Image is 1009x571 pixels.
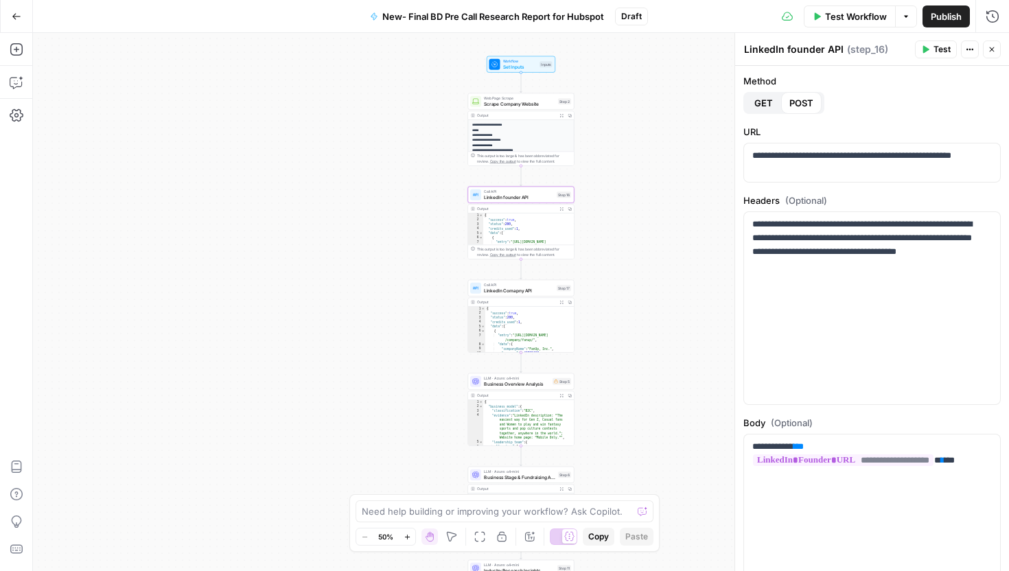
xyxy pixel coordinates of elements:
[468,347,485,351] div: 9
[490,159,516,163] span: Copy the output
[484,474,555,480] span: Business Stage & Fundraising Analysis
[468,329,485,334] div: 6
[362,5,612,27] button: New- Final BD Pre Call Research Report for Hubspot
[915,40,957,58] button: Test
[477,393,555,398] div: Output
[468,404,483,409] div: 2
[378,531,393,542] span: 50%
[481,307,485,312] span: Toggle code folding, rows 1 through 406
[550,364,571,373] button: Test
[468,231,483,236] div: 5
[477,153,571,164] div: This output is too large & has been abbreviated for review. to view the full content.
[553,378,571,385] div: Step 5
[620,528,653,546] button: Paste
[468,187,575,259] div: Call APILinkedIn founder APIStep 16Output{ "success":true, "status":200, "credits_used":1, "data"...
[468,413,483,440] div: 4
[503,58,537,64] span: Workflow
[479,231,483,236] span: Toggle code folding, rows 5 through 93
[743,416,1001,430] label: Body
[481,342,485,347] span: Toggle code folding, rows 8 through 403
[933,43,951,56] span: Test
[520,539,522,559] g: Edge from step_6 to step_11
[468,235,483,240] div: 6
[804,5,895,27] button: Test Workflow
[468,56,575,73] div: WorkflowSet InputsInputs
[468,334,485,342] div: 7
[468,373,575,446] div: LLM · Azure: o4-miniBusiness Overview AnalysisStep 5TestOutput{ "business_model":{ "classificatio...
[744,43,844,56] textarea: LinkedIn founder API
[789,96,813,110] span: POST
[490,253,516,257] span: Copy the output
[477,299,555,305] div: Output
[560,366,568,372] span: Test
[468,320,485,325] div: 4
[625,531,648,543] span: Paste
[484,95,555,101] span: Web Page Scrape
[468,307,485,312] div: 1
[468,400,483,405] div: 1
[746,92,781,114] button: GET
[468,240,483,249] div: 7
[520,166,522,186] g: Edge from step_2 to step_16
[484,287,554,294] span: LinkedIn Comapny API
[468,222,483,227] div: 3
[484,562,555,568] span: LLM · Azure: o4-mini
[557,285,571,291] div: Step 17
[484,194,554,200] span: LinkedIn founder API
[484,189,554,194] span: Call API
[520,259,522,279] g: Edge from step_16 to step_17
[847,43,888,56] span: ( step_16 )
[468,213,483,218] div: 1
[520,446,522,466] g: Edge from step_5 to step_6
[468,325,485,329] div: 5
[468,351,485,356] div: 10
[484,375,550,381] span: LLM · Azure: o4-mini
[468,445,483,450] div: 6
[621,10,642,23] span: Draft
[477,246,571,257] div: This output is too large & has been abbreviated for review. to view the full content.
[484,100,555,107] span: Scrape Company Website
[558,98,571,104] div: Step 2
[382,10,604,23] span: New- Final BD Pre Call Research Report for Hubspot
[479,213,483,218] span: Toggle code folding, rows 1 through 94
[479,445,483,450] span: Toggle code folding, rows 6 through 9
[825,10,887,23] span: Test Workflow
[588,531,609,543] span: Copy
[479,400,483,405] span: Toggle code folding, rows 1 through 37
[503,63,537,70] span: Set Inputs
[468,311,485,316] div: 2
[468,218,483,222] div: 2
[557,565,571,571] div: Step 11
[468,409,483,414] div: 3
[479,440,483,445] span: Toggle code folding, rows 5 through 15
[479,404,483,409] span: Toggle code folding, rows 2 through 16
[484,282,554,288] span: Call API
[481,325,485,329] span: Toggle code folding, rows 5 through 405
[931,10,962,23] span: Publish
[477,486,555,491] div: Output
[520,73,522,93] g: Edge from start to step_2
[477,113,555,118] div: Output
[743,194,1001,207] label: Headers
[468,440,483,445] div: 5
[558,471,571,478] div: Step 6
[754,96,773,110] span: GET
[771,416,813,430] span: (Optional)
[923,5,970,27] button: Publish
[479,235,483,240] span: Toggle code folding, rows 6 through 92
[743,74,1001,88] label: Method
[583,528,614,546] button: Copy
[468,342,485,347] div: 8
[468,226,483,231] div: 4
[540,61,553,67] div: Inputs
[557,191,571,198] div: Step 16
[484,469,555,474] span: LLM · Azure: o4-mini
[468,316,485,321] div: 3
[468,280,575,353] div: Call APILinkedIn Comapny APIStep 17Output{ "success":true, "status":200, "credits_used":1, "data"...
[481,329,485,334] span: Toggle code folding, rows 6 through 404
[743,125,1001,139] label: URL
[484,380,550,387] span: Business Overview Analysis
[477,206,555,211] div: Output
[785,194,827,207] span: (Optional)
